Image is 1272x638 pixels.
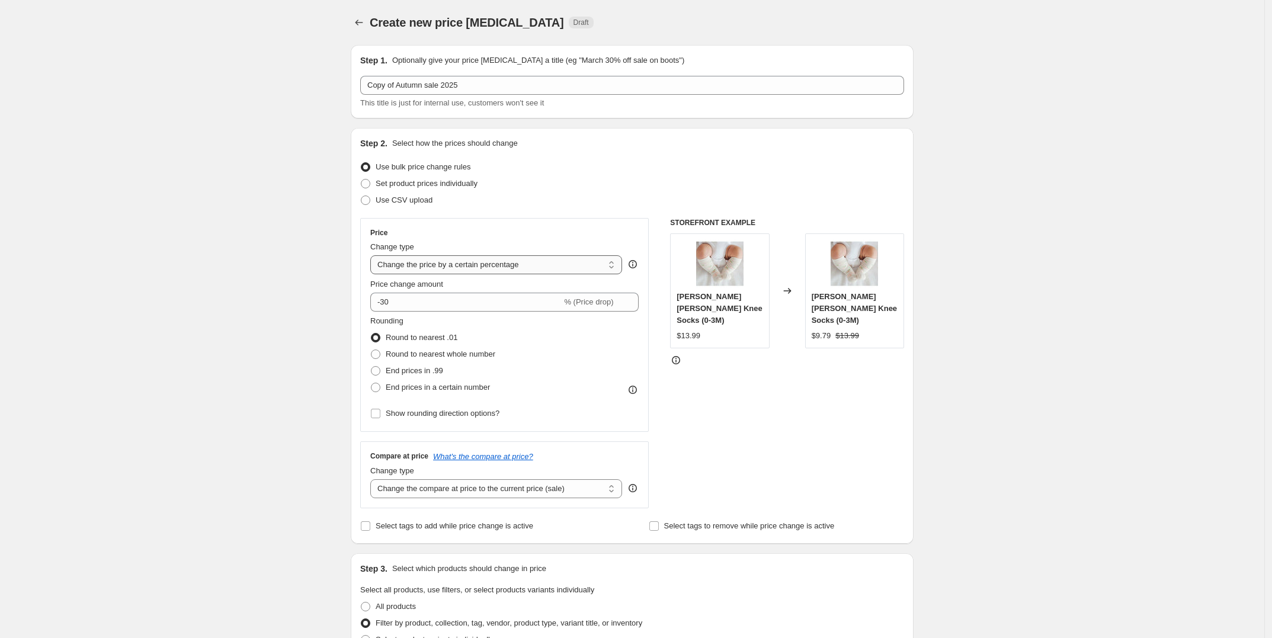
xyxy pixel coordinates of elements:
[370,316,403,325] span: Rounding
[370,280,443,288] span: Price change amount
[360,563,387,575] h2: Step 3.
[370,466,414,475] span: Change type
[386,350,495,358] span: Round to nearest whole number
[627,482,639,494] div: help
[573,18,589,27] span: Draft
[677,292,762,325] span: [PERSON_NAME] [PERSON_NAME] Knee Socks (0-3M)
[370,16,564,29] span: Create new price [MEDICAL_DATA]
[376,618,642,627] span: Filter by product, collection, tag, vendor, product type, variant title, or inventory
[835,330,859,342] strike: $13.99
[360,585,594,594] span: Select all products, use filters, or select products variants individually
[351,14,367,31] button: Price change jobs
[360,54,387,66] h2: Step 1.
[376,195,432,204] span: Use CSV upload
[386,333,457,342] span: Round to nearest .01
[812,292,897,325] span: [PERSON_NAME] [PERSON_NAME] Knee Socks (0-3M)
[370,242,414,251] span: Change type
[370,451,428,461] h3: Compare at price
[376,162,470,171] span: Use bulk price change rules
[370,293,562,312] input: -15
[370,228,387,238] h3: Price
[392,137,518,149] p: Select how the prices should change
[677,330,700,342] div: $13.99
[376,602,416,611] span: All products
[386,383,490,392] span: End prices in a certain number
[386,366,443,375] span: End prices in .99
[360,76,904,95] input: 30% off holiday sale
[392,563,546,575] p: Select which products should change in price
[433,452,533,461] button: What's the compare at price?
[392,54,684,66] p: Optionally give your price [MEDICAL_DATA] a title (eg "March 30% off sale on boots")
[360,98,544,107] span: This title is just for internal use, customers won't see it
[831,240,878,287] img: rosiesock_80x.jpg
[670,218,904,227] h6: STOREFRONT EXAMPLE
[696,240,744,287] img: rosiesock_80x.jpg
[627,258,639,270] div: help
[812,330,831,342] div: $9.79
[564,297,613,306] span: % (Price drop)
[386,409,499,418] span: Show rounding direction options?
[664,521,835,530] span: Select tags to remove while price change is active
[360,137,387,149] h2: Step 2.
[376,179,478,188] span: Set product prices individually
[376,521,533,530] span: Select tags to add while price change is active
